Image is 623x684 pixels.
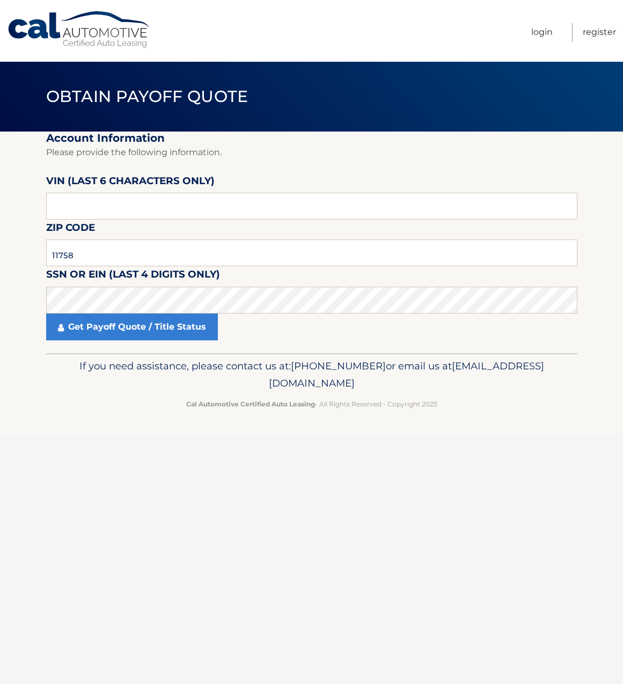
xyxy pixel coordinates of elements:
a: Get Payoff Quote / Title Status [46,314,218,340]
h2: Account Information [46,132,577,145]
strong: Cal Automotive Certified Auto Leasing [186,400,315,408]
label: VIN (last 6 characters only) [46,173,215,193]
span: Obtain Payoff Quote [46,86,248,106]
p: If you need assistance, please contact us at: or email us at [53,358,570,392]
a: Register [583,23,616,42]
label: Zip Code [46,220,95,239]
p: Please provide the following information. [46,145,577,160]
p: - All Rights Reserved - Copyright 2025 [53,398,570,410]
a: Cal Automotive [7,11,152,49]
label: SSN or EIN (last 4 digits only) [46,266,220,286]
span: [PHONE_NUMBER] [291,360,386,372]
a: Login [531,23,553,42]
